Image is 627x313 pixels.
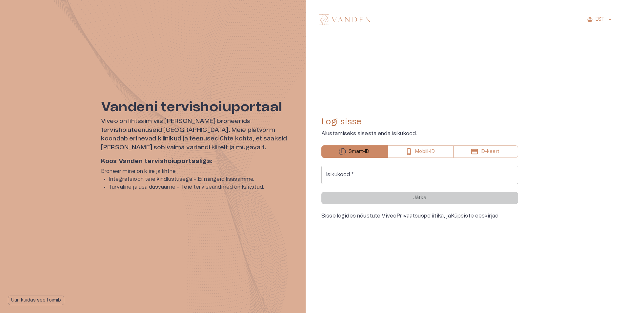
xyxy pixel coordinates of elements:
[321,116,518,127] h4: Logi sisse
[8,296,64,305] button: Uuri kuidas see toimib
[451,213,499,219] a: Küpsiste eeskirjad
[321,130,518,137] p: Alustamiseks sisesta enda isikukood.
[596,16,604,23] p: EST
[321,212,518,220] div: Sisse logides nõustute Viveo , ja
[11,297,61,304] p: Uuri kuidas see toimib
[349,148,369,155] p: Smart-ID
[454,145,518,158] button: ID-kaart
[415,148,435,155] p: Mobiil-ID
[576,283,627,302] iframe: Help widget launcher
[396,213,444,219] a: Privaatsuspoliitika
[481,148,499,155] p: ID-kaart
[388,145,453,158] button: Mobiil-ID
[321,145,388,158] button: Smart-ID
[319,14,370,25] img: Vanden logo
[586,15,614,24] button: EST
